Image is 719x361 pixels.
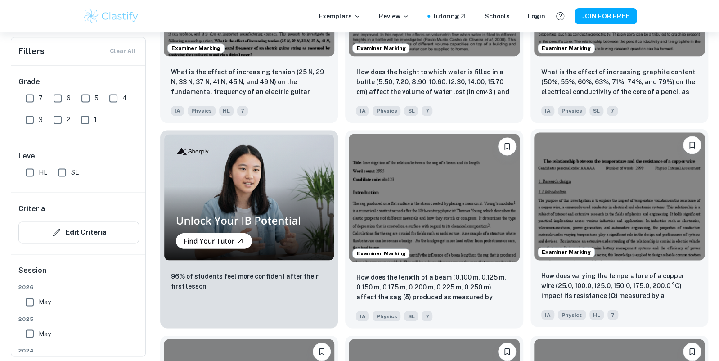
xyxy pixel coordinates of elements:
[404,106,418,116] span: SL
[558,106,586,116] span: Physics
[432,11,467,21] a: Tutoring
[349,134,519,262] img: Physics IA example thumbnail: How does the length of a beam (0.100 m,
[219,106,234,116] span: HL
[541,271,697,302] p: How does varying the temperature of a copper wire (25.0, 100.0, 125.0, 150.0, 175.0, 200.0 °C) im...
[373,106,400,116] span: Physics
[356,106,369,116] span: IA
[237,106,248,116] span: 7
[18,45,45,58] h6: Filters
[39,329,51,338] span: May
[164,134,334,261] img: Thumbnail
[18,265,139,283] h6: Session
[94,93,99,103] span: 5
[18,346,139,354] span: 2024
[353,249,409,257] span: Examiner Marking
[356,272,512,303] p: How does the length of a beam (0.100 m, 0.125 m, 0.150 m, 0.175 m, 0.200 m, 0.225 m, 0.250 m) aff...
[422,311,432,321] span: 7
[553,9,568,24] button: Help and Feedback
[353,44,409,52] span: Examiner Marking
[171,67,327,98] p: What is the effect of increasing tension (25 N, 29 N, 33 N, 37 N, 41 N, 45 N, and 49 N) on the fu...
[607,106,618,116] span: 7
[589,310,604,320] span: HL
[528,11,545,21] a: Login
[589,106,603,116] span: SL
[607,310,618,320] span: 7
[39,115,43,125] span: 3
[39,167,47,177] span: HL
[530,130,708,328] a: Examiner MarkingPlease log in to bookmark exemplarsHow does varying the temperature of a copper w...
[168,44,224,52] span: Examiner Marking
[171,106,184,116] span: IA
[541,67,697,98] p: What is the effect of increasing graphite content (50%, 55%, 60%, 63%, 71%, 74%, and 79%) on the ...
[538,44,594,52] span: Examiner Marking
[313,343,331,361] button: Please log in to bookmark exemplars
[558,310,586,320] span: Physics
[683,343,701,361] button: Please log in to bookmark exemplars
[356,311,369,321] span: IA
[575,8,637,24] button: JOIN FOR FREE
[356,67,512,98] p: How does the height to which water is filled in a bottle (5.50, 7.20, 8.90, 10.60. 12.30, 14.00, ...
[18,283,139,291] span: 2026
[422,106,432,116] span: 7
[683,136,701,154] button: Please log in to bookmark exemplars
[18,203,45,214] h6: Criteria
[39,297,51,307] span: May
[94,115,97,125] span: 1
[160,130,338,328] a: Thumbnail96% of students feel more confident after their first lesson
[122,93,127,103] span: 4
[82,7,139,25] img: Clastify logo
[379,11,409,21] p: Review
[188,106,216,116] span: Physics
[534,132,705,260] img: Physics IA example thumbnail: How does varying the temperature of a co
[498,137,516,155] button: Please log in to bookmark exemplars
[18,151,139,162] h6: Level
[18,221,139,243] button: Edit Criteria
[67,115,70,125] span: 2
[71,167,79,177] span: SL
[171,271,327,291] p: 96% of students feel more confident after their first lesson
[345,130,523,328] a: Examiner MarkingPlease log in to bookmark exemplarsHow does the length of a beam (0.100 m, 0.125 ...
[538,248,594,256] span: Examiner Marking
[319,11,361,21] p: Exemplars
[485,11,510,21] a: Schools
[373,311,400,321] span: Physics
[18,315,139,323] span: 2025
[541,106,554,116] span: IA
[18,77,139,87] h6: Grade
[498,343,516,361] button: Please log in to bookmark exemplars
[67,93,71,103] span: 6
[541,310,554,320] span: IA
[404,311,418,321] span: SL
[39,93,43,103] span: 7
